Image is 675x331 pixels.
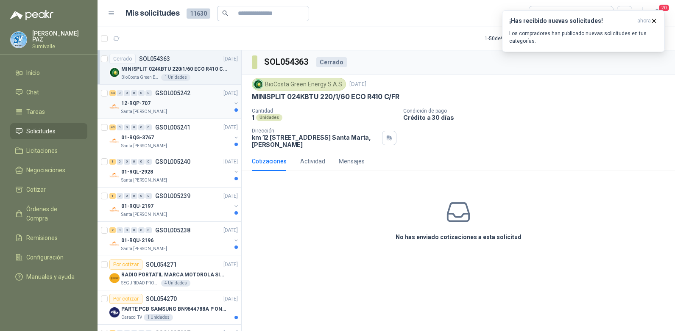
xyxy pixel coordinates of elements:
[138,124,145,130] div: 0
[109,259,142,270] div: Por cotizar
[124,193,130,199] div: 0
[223,55,238,63] p: [DATE]
[10,269,87,285] a: Manuales y ayuda
[145,90,152,96] div: 0
[223,192,238,200] p: [DATE]
[349,80,366,88] p: [DATE]
[138,193,145,199] div: 0
[109,88,240,115] a: 44 0 0 0 0 0 GSOL005242[DATE] Company Logo12-RQP-707Santa [PERSON_NAME]
[121,168,153,176] p: 01-RQL-2928
[146,262,177,268] p: SOL054271
[121,305,227,313] p: PARTE PCB SAMSUNG BN9644788A P ONECONNE
[650,6,665,21] button: 20
[109,273,120,283] img: Company Logo
[117,227,123,233] div: 0
[124,90,130,96] div: 0
[32,30,87,42] p: [PERSON_NAME] PAZ
[121,143,167,149] p: Santa [PERSON_NAME]
[109,136,120,146] img: Company Logo
[339,157,365,166] div: Mensajes
[10,10,53,20] img: Logo peakr
[121,245,167,252] p: Santa [PERSON_NAME]
[155,124,190,130] p: GSOL005241
[26,107,45,116] span: Tareas
[396,232,522,242] h3: No has enviado cotizaciones a esta solicitud
[10,230,87,246] a: Remisiones
[637,17,651,25] span: ahora
[109,67,120,77] img: Company Logo
[26,272,75,281] span: Manuales y ayuda
[109,159,116,165] div: 1
[109,122,240,149] a: 43 0 0 0 0 0 GSOL005241[DATE] Company Logo01-RQG-3767Santa [PERSON_NAME]
[131,193,137,199] div: 0
[223,158,238,166] p: [DATE]
[138,159,145,165] div: 0
[121,65,227,73] p: MINISPLIT 024KBTU 220/1/60 ECO R410 C/FR
[155,227,190,233] p: GSOL005238
[223,124,238,132] p: [DATE]
[26,127,56,136] span: Solicitudes
[223,261,238,269] p: [DATE]
[252,128,379,134] p: Dirección
[98,256,241,290] a: Por cotizarSOL054271[DATE] Company LogoRADIO PORTATIL MARCA MOTOROLA SIN PANTALLA CON GPS, INCLUY...
[121,108,167,115] p: Santa [PERSON_NAME]
[10,143,87,159] a: Licitaciones
[121,280,159,287] p: SEGURIDAD PROVISER LTDA
[131,227,137,233] div: 0
[26,233,58,243] span: Remisiones
[11,32,27,48] img: Company Logo
[131,159,137,165] div: 0
[109,227,116,233] div: 2
[252,92,399,101] p: MINISPLIT 024KBTU 220/1/60 ECO R410 C/FR
[10,84,87,100] a: Chat
[131,124,137,130] div: 0
[121,99,151,108] p: 12-RQP-707
[534,9,552,18] div: Todas
[109,124,116,130] div: 43
[252,134,379,148] p: km 12 [STREET_ADDRESS] Santa Marta , [PERSON_NAME]
[109,294,142,304] div: Por cotizar
[187,8,210,19] span: 11630
[316,57,347,67] div: Cerrado
[138,90,145,96] div: 0
[117,193,123,199] div: 0
[145,193,152,199] div: 0
[10,249,87,265] a: Configuración
[121,74,159,81] p: BioCosta Green Energy S.A.S
[252,114,254,121] p: 1
[139,56,170,62] p: SOL054363
[121,271,227,279] p: RADIO PORTATIL MARCA MOTOROLA SIN PANTALLA CON GPS, INCLUYE: ANTENA, BATERIA, CLIP Y CARGADOR
[161,280,190,287] div: 4 Unidades
[155,90,190,96] p: GSOL005242
[10,162,87,178] a: Negociaciones
[222,10,228,16] span: search
[252,157,287,166] div: Cotizaciones
[10,65,87,81] a: Inicio
[254,80,263,89] img: Company Logo
[109,225,240,252] a: 2 0 0 0 0 0 GSOL005238[DATE] Company Logo01-RQU-2196Santa [PERSON_NAME]
[223,89,238,97] p: [DATE]
[403,114,672,121] p: Crédito a 30 días
[121,314,142,321] p: Caracol TV
[26,253,64,262] span: Configuración
[10,104,87,120] a: Tareas
[117,159,123,165] div: 0
[32,44,87,49] p: Sumivalle
[124,124,130,130] div: 0
[509,17,634,25] h3: ¡Has recibido nuevas solicitudes!
[26,185,46,194] span: Cotizar
[121,177,167,184] p: Santa [PERSON_NAME]
[485,32,540,45] div: 1 - 50 de 9145
[146,296,177,302] p: SOL054270
[26,165,65,175] span: Negociaciones
[109,239,120,249] img: Company Logo
[126,7,180,19] h1: Mis solicitudes
[117,90,123,96] div: 0
[658,4,670,12] span: 20
[121,237,153,245] p: 01-RQU-2196
[502,10,665,52] button: ¡Has recibido nuevas solicitudes!ahora Los compradores han publicado nuevas solicitudes en tus ca...
[109,90,116,96] div: 44
[117,124,123,130] div: 0
[223,226,238,234] p: [DATE]
[145,227,152,233] div: 0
